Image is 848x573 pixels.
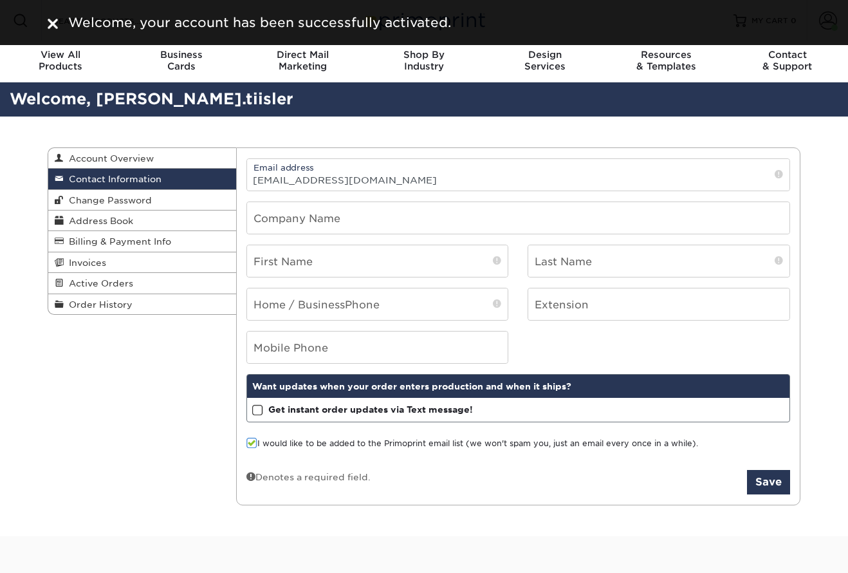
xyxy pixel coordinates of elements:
[727,41,848,82] a: Contact& Support
[605,41,726,82] a: Resources& Templates
[64,299,133,310] span: Order History
[64,195,152,205] span: Change Password
[727,49,848,72] div: & Support
[64,278,133,288] span: Active Orders
[48,273,236,294] a: Active Orders
[243,41,364,82] a: Direct MailMarketing
[246,470,371,484] div: Denotes a required field.
[68,15,451,30] span: Welcome, your account has been successfully activated.
[48,211,236,231] a: Address Book
[121,41,242,82] a: BusinessCards
[48,148,236,169] a: Account Overview
[364,41,484,82] a: Shop ByIndustry
[48,19,58,29] img: close
[48,294,236,314] a: Order History
[48,190,236,211] a: Change Password
[364,49,484,61] span: Shop By
[243,49,364,61] span: Direct Mail
[484,49,605,72] div: Services
[364,49,484,72] div: Industry
[48,231,236,252] a: Billing & Payment Info
[727,49,848,61] span: Contact
[484,49,605,61] span: Design
[121,49,242,61] span: Business
[605,49,726,72] div: & Templates
[64,236,171,247] span: Billing & Payment Info
[64,153,154,164] span: Account Overview
[247,375,790,398] div: Want updates when your order enters production and when it ships?
[48,169,236,189] a: Contact Information
[64,174,161,184] span: Contact Information
[64,216,133,226] span: Address Book
[747,470,790,494] button: Save
[605,49,726,61] span: Resources
[48,252,236,273] a: Invoices
[121,49,242,72] div: Cards
[243,49,364,72] div: Marketing
[268,404,473,415] strong: Get instant order updates via Text message!
[64,258,106,268] span: Invoices
[246,438,698,450] label: I would like to be added to the Primoprint email list (we won't spam you, just an email every onc...
[484,41,605,82] a: DesignServices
